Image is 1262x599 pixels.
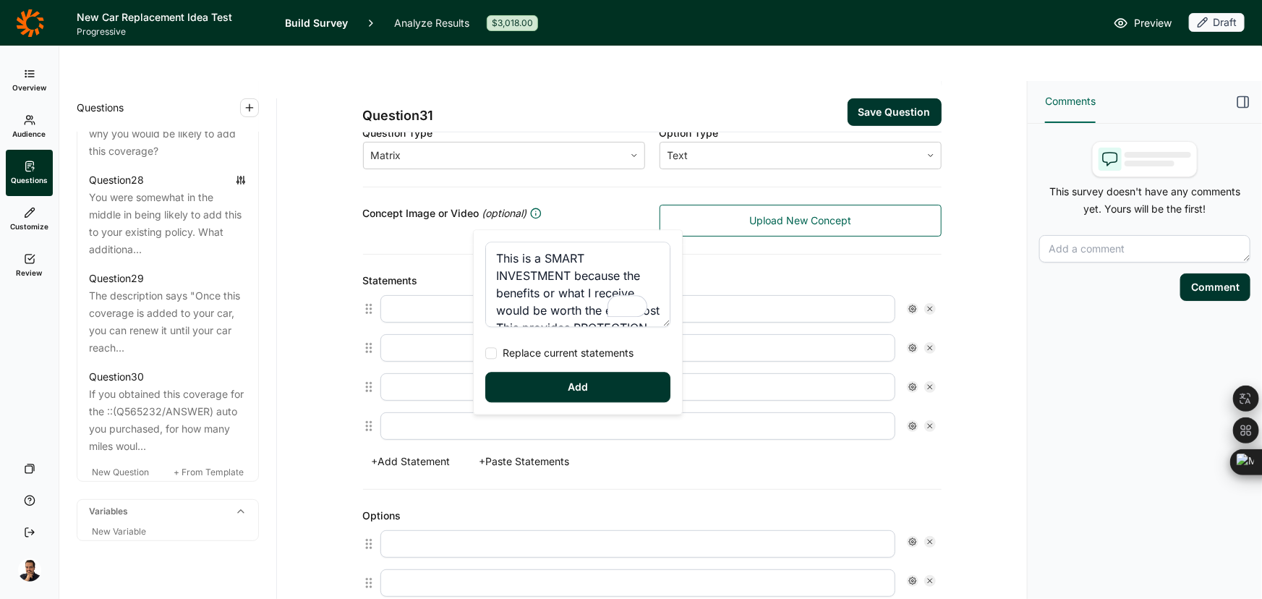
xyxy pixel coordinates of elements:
[907,381,918,393] div: Settings
[1189,13,1245,33] button: Draft
[89,171,144,189] div: Question 28
[77,169,258,261] a: Question28You were somewhat in the middle in being likely to add this to your existing policy. Wh...
[6,57,53,103] a: Overview
[924,536,936,548] div: Remove
[924,381,936,393] div: Remove
[1045,93,1096,110] span: Comments
[907,420,918,432] div: Settings
[907,303,918,315] div: Settings
[6,103,53,150] a: Audience
[11,175,48,185] span: Questions
[907,575,918,587] div: Settings
[363,507,942,524] div: Options
[92,526,146,537] span: New Variable
[77,26,268,38] span: Progressive
[6,150,53,196] a: Questions
[749,213,851,228] span: Upload New Concept
[12,82,46,93] span: Overview
[77,500,258,523] div: Variables
[907,536,918,548] div: Settings
[89,108,247,160] div: Which statement best describes why you would be likely to add this coverage?
[924,342,936,354] div: Remove
[89,270,144,287] div: Question 29
[89,189,247,258] div: You were somewhat in the middle in being likely to add this to your existing policy. What additio...
[363,451,459,472] button: +Add Statement
[13,129,46,139] span: Audience
[1114,14,1172,32] a: Preview
[77,365,258,458] a: Question30If you obtained this coverage for the ::(Q565232/ANSWER) auto you purchased, for how ma...
[485,372,670,402] button: Add
[924,420,936,432] div: Remove
[18,558,41,582] img: amg06m4ozjtcyqqhuw5b.png
[363,106,434,126] span: Question 31
[89,386,247,455] div: If you obtained this coverage for the ::(Q565232/ANSWER) auto you purchased, for how many miles w...
[848,98,942,126] button: Save Question
[1180,273,1250,301] button: Comment
[77,9,268,26] h1: New Car Replacement Idea Test
[1039,183,1250,218] p: This survey doesn't have any comments yet. Yours will be the first!
[92,467,149,477] span: New Question
[89,287,247,357] div: The description says "Once this coverage is added to your car, you can renew it until your car re...
[482,205,527,222] span: (optional)
[907,342,918,354] div: Settings
[1134,14,1172,32] span: Preview
[77,99,124,116] span: Questions
[471,451,579,472] button: +Paste Statements
[1189,13,1245,32] div: Draft
[363,124,645,142] div: Question Type
[89,368,144,386] div: Question 30
[924,303,936,315] div: Remove
[485,242,670,327] textarea: To enrich screen reader interactions, please activate Accessibility in Grammarly extension settings
[660,124,942,142] div: Option Type
[17,268,43,278] span: Review
[174,467,244,477] span: + From Template
[6,242,53,289] a: Review
[363,272,942,289] div: Statements
[1045,81,1096,123] button: Comments
[487,15,538,31] div: $3,018.00
[924,575,936,587] div: Remove
[363,205,645,222] div: Concept Image or Video
[6,196,53,242] a: Customize
[497,346,634,360] span: Replace current statements
[77,267,258,360] a: Question29The description says "Once this coverage is added to your car, you can renew it until y...
[10,221,48,231] span: Customize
